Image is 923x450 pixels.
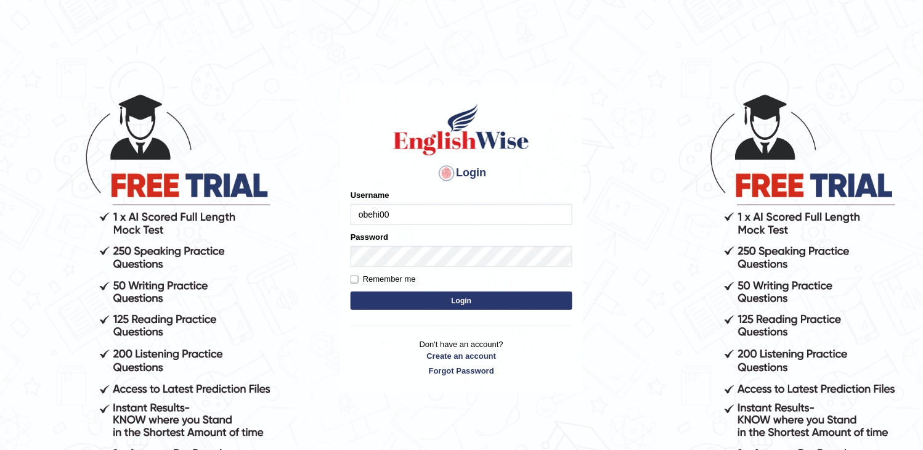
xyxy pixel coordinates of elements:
label: Username [351,189,389,201]
a: Forgot Password [351,365,572,377]
h4: Login [351,163,572,183]
input: Remember me [351,276,359,284]
button: Login [351,292,572,310]
label: Remember me [351,273,416,285]
a: Create an account [351,350,572,362]
p: Don't have an account? [351,338,572,377]
img: Logo of English Wise sign in for intelligent practice with AI [391,102,532,157]
label: Password [351,231,388,243]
